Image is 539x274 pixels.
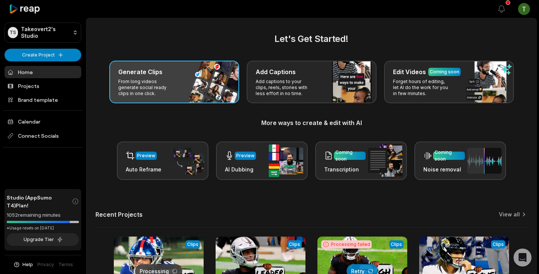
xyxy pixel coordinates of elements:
[423,165,465,173] h3: Noise removal
[467,148,502,174] img: noise_removal.png
[236,152,255,159] div: Preview
[430,68,459,75] div: Coming soon
[7,225,79,231] div: *Usage resets on [DATE]
[7,194,72,209] span: Studio (AppSumo T4) Plan!
[256,67,296,76] h3: Add Captions
[393,67,426,76] h3: Edit Videos
[21,26,69,39] p: Takeovert2's Studio
[499,211,520,218] a: View all
[269,144,303,177] img: ai_dubbing.png
[13,261,33,268] button: Help
[435,149,463,162] div: Coming soon
[118,79,176,97] p: From long videos generate social ready clips in one click.
[95,118,527,127] h3: More ways to create & edit with AI
[7,233,79,246] button: Upgrade Tier
[4,49,81,61] button: Create Project
[22,261,33,268] span: Help
[256,79,314,97] p: Add captions to your clips, reels, stories with less effort in no time.
[95,32,527,46] h2: Let's Get Started!
[8,27,18,38] div: TS
[7,211,79,219] div: 1052 remaining minutes
[126,165,161,173] h3: Auto Reframe
[137,152,155,159] div: Preview
[514,249,532,267] div: Open Intercom Messenger
[95,211,143,218] h2: Recent Projects
[58,261,73,268] a: Terms
[4,115,81,128] a: Calendar
[4,94,81,106] a: Brand template
[170,146,204,176] img: auto_reframe.png
[335,149,364,162] div: Coming soon
[368,144,402,177] img: transcription.png
[118,67,162,76] h3: Generate Clips
[4,80,81,92] a: Projects
[324,165,366,173] h3: Transcription
[393,79,451,97] p: Forget hours of editing, let AI do the work for you in few minutes.
[225,165,256,173] h3: AI Dubbing
[4,66,81,78] a: Home
[4,129,81,143] span: Connect Socials
[37,261,54,268] a: Privacy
